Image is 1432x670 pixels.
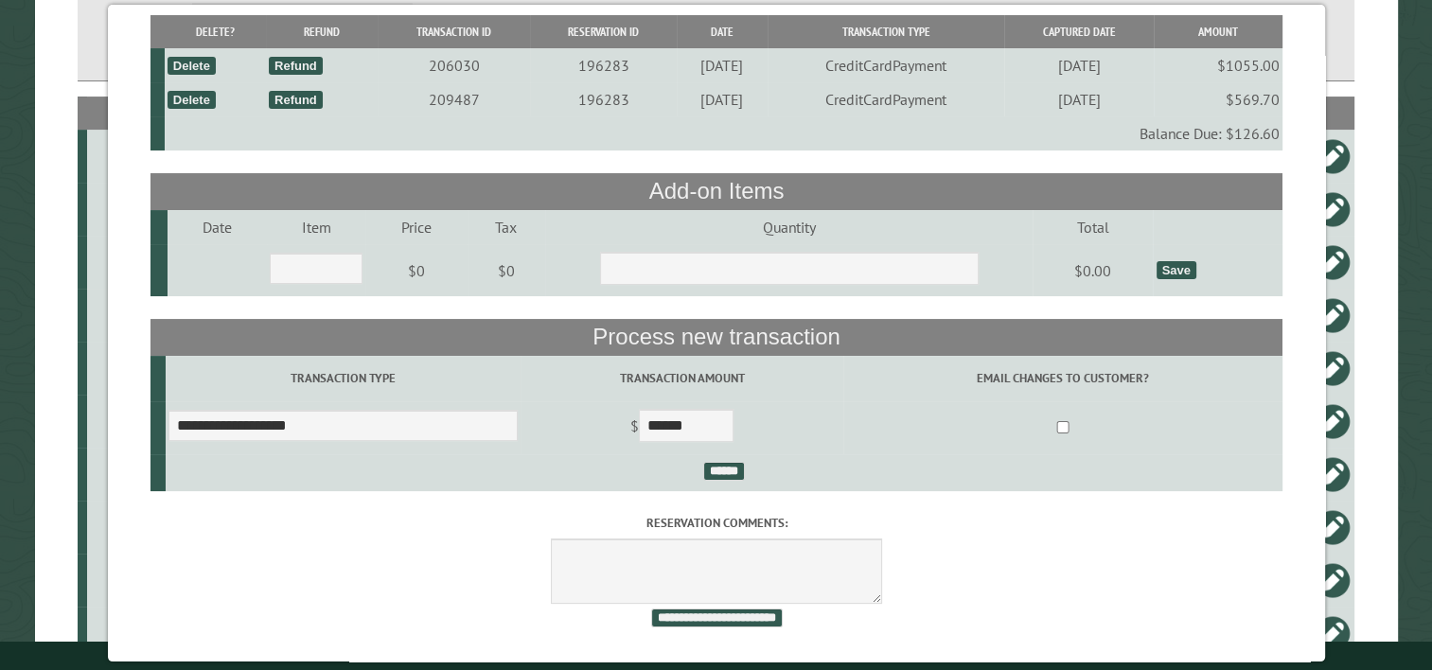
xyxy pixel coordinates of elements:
[1154,15,1282,48] th: Amount
[467,244,544,297] td: $0
[1156,261,1195,279] div: Save
[95,624,199,643] div: 14
[1004,15,1154,48] th: Captured Date
[95,412,199,431] div: 20
[150,319,1282,355] th: Process new transaction
[95,571,199,590] div: 24
[1154,48,1282,82] td: $1055.00
[767,15,1004,48] th: Transaction Type
[365,244,467,297] td: $0
[167,91,215,109] div: Delete
[95,147,199,166] div: 45
[164,116,1282,150] td: Balance Due: $126.60
[265,15,377,48] th: Refund
[164,15,265,48] th: Delete?
[1033,210,1153,244] td: Total
[377,82,530,116] td: 209487
[167,57,215,75] div: Delete
[266,210,365,244] td: Item
[530,15,676,48] th: Reservation ID
[676,48,767,82] td: [DATE]
[530,82,676,116] td: 196283
[676,82,767,116] td: [DATE]
[467,210,544,244] td: Tax
[1004,82,1154,116] td: [DATE]
[1004,48,1154,82] td: [DATE]
[95,465,199,484] div: 44
[676,15,767,48] th: Date
[168,210,267,244] td: Date
[377,15,530,48] th: Transaction ID
[544,210,1033,244] td: Quantity
[150,173,1282,209] th: Add-on Items
[530,48,676,82] td: 196283
[150,514,1282,532] label: Reservation comments:
[365,210,467,244] td: Price
[87,97,203,130] th: Site
[268,57,322,75] div: Refund
[95,306,199,325] div: 19
[95,518,199,537] div: 39
[377,48,530,82] td: 206030
[523,369,840,387] label: Transaction Amount
[521,401,843,454] td: $
[1154,82,1282,116] td: $569.70
[767,82,1004,116] td: CreditCardPayment
[767,48,1004,82] td: CreditCardPayment
[95,200,199,219] div: 42
[168,369,518,387] label: Transaction Type
[268,91,322,109] div: Refund
[1033,244,1153,297] td: $0.00
[846,369,1279,387] label: Email changes to customer?
[95,359,199,378] div: 18
[95,253,199,272] div: 43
